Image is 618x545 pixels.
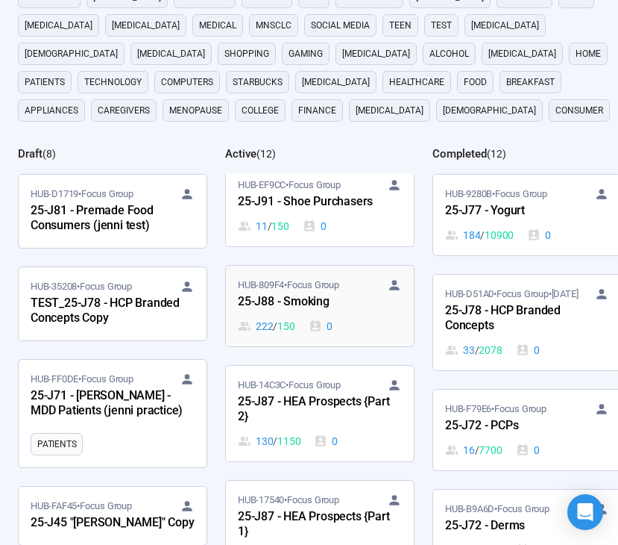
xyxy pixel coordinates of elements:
span: menopause [169,103,222,118]
div: 25-J91 - Shoe Purchasers [238,193,402,212]
span: finance [298,103,336,118]
span: Patients [37,437,76,452]
div: 0 [527,227,551,243]
span: social media [311,18,370,33]
span: alcohol [429,46,469,61]
div: 25-J88 - Smoking [238,293,402,312]
a: HUB-FF0DE•Focus Group25-J71 - [PERSON_NAME] - MDD Patients (jenni practice)Patients [19,360,206,467]
span: [DEMOGRAPHIC_DATA] [25,46,118,61]
span: 7700 [479,442,502,458]
a: HUB-35208•Focus GroupTEST_25-J78 - HCP Branded Concepts Copy [19,267,206,340]
a: HUB-EF9CC•Focus Group25-J91 - Shoe Purchasers11 / 1500 [226,166,414,246]
span: / [268,218,272,234]
div: 0 [516,342,540,358]
span: HUB-EF9CC • Focus Group [238,178,341,193]
span: 2078 [479,342,502,358]
span: starbucks [233,75,283,90]
div: 25-J87 - HEA Prospects {Part 2} [238,393,402,427]
span: ( 12 ) [256,148,276,160]
div: 0 [303,218,327,234]
span: caregivers [98,103,150,118]
span: [MEDICAL_DATA] [302,75,370,90]
span: Patients [25,75,65,90]
span: Test [431,18,452,33]
span: home [576,46,601,61]
span: / [475,442,479,458]
div: 25-J45 "[PERSON_NAME]" Copy [31,514,195,533]
span: [MEDICAL_DATA] [112,18,180,33]
span: 10900 [485,227,514,243]
span: / [480,227,485,243]
a: HUB-FAF45•Focus Group25-J45 "[PERSON_NAME]" Copy [19,487,206,545]
div: 16 [445,442,502,458]
span: HUB-14C3C • Focus Group [238,378,341,393]
div: 25-J71 - [PERSON_NAME] - MDD Patients (jenni practice) [31,387,195,421]
span: [MEDICAL_DATA] [137,46,205,61]
span: computers [161,75,213,90]
h2: Active [225,147,256,161]
span: mnsclc [256,18,291,33]
div: 0 [314,433,338,449]
span: consumer [555,103,603,118]
span: 150 [277,318,294,334]
div: 222 [238,318,295,334]
span: technology [84,75,142,90]
div: 25-J81 - Premade Food Consumers (jenni test) [31,202,195,236]
span: Food [464,75,487,90]
div: 0 [309,318,332,334]
span: / [475,342,479,358]
a: HUB-809F4•Focus Group25-J88 - Smoking222 / 1500 [226,266,414,346]
span: HUB-B9A6D • Focus Group [445,502,549,517]
span: [MEDICAL_DATA] [25,18,92,33]
span: [DEMOGRAPHIC_DATA] [443,103,536,118]
span: 1150 [277,433,300,449]
span: HUB-35208 • Focus Group [31,279,132,294]
span: HUB-9280B • Focus Group [445,187,547,202]
span: [MEDICAL_DATA] [488,46,556,61]
div: 184 [445,227,514,243]
span: Teen [389,18,412,33]
h2: Draft [18,147,42,161]
span: college [242,103,279,118]
div: 130 [238,433,300,449]
span: ( 8 ) [42,148,56,160]
time: [DATE] [552,288,578,299]
span: breakfast [506,75,555,90]
div: 25-J77 - Yogurt [445,202,609,221]
a: HUB-14C3C•Focus Group25-J87 - HEA Prospects {Part 2}130 / 11500 [226,366,414,461]
span: HUB-FF0DE • Focus Group [31,372,133,387]
span: HUB-F79E6 • Focus Group [445,402,546,417]
span: HUB-D51A0 • Focus Group • [445,287,578,302]
div: 0 [516,442,540,458]
div: Open Intercom Messenger [567,494,603,530]
span: HUB-D1719 • Focus Group [31,187,133,202]
span: healthcare [389,75,444,90]
span: / [273,318,277,334]
span: 150 [271,218,288,234]
span: shopping [224,46,269,61]
span: ( 12 ) [487,148,506,160]
span: gaming [288,46,323,61]
div: 25-J72 - PCPs [445,417,609,436]
span: HUB-17540 • Focus Group [238,493,339,508]
div: 25-J72 - Derms [445,517,609,536]
span: [MEDICAL_DATA] [342,46,410,61]
h2: Completed [432,147,487,161]
span: HUB-809F4 • Focus Group [238,278,339,293]
div: TEST_25-J78 - HCP Branded Concepts Copy [31,294,195,328]
div: 11 [238,218,289,234]
span: / [273,433,277,449]
div: 25-J87 - HEA Prospects {Part 1} [238,508,402,542]
span: appliances [25,103,78,118]
div: 25-J78 - HCP Branded Concepts [445,302,609,336]
div: 33 [445,342,502,358]
span: medical [199,18,236,33]
span: [MEDICAL_DATA] [471,18,539,33]
span: HUB-FAF45 • Focus Group [31,499,132,514]
a: HUB-D1719•Focus Group25-J81 - Premade Food Consumers (jenni test) [19,175,206,248]
span: [MEDICAL_DATA] [356,103,423,118]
